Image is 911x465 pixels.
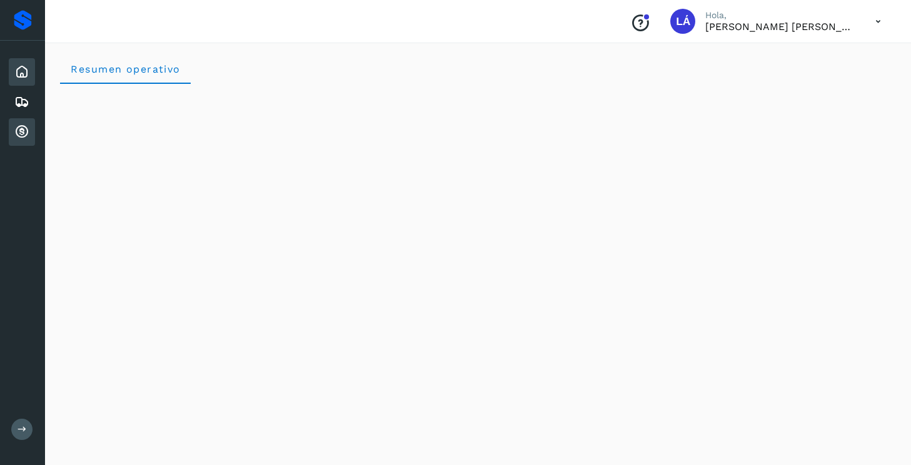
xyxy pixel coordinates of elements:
p: Hola, [705,10,855,21]
div: Inicio [9,58,35,86]
div: Cuentas por cobrar [9,118,35,146]
div: Embarques [9,88,35,116]
p: Luis Ángel Romero Gómez [705,21,855,33]
span: Resumen operativo [70,63,181,75]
